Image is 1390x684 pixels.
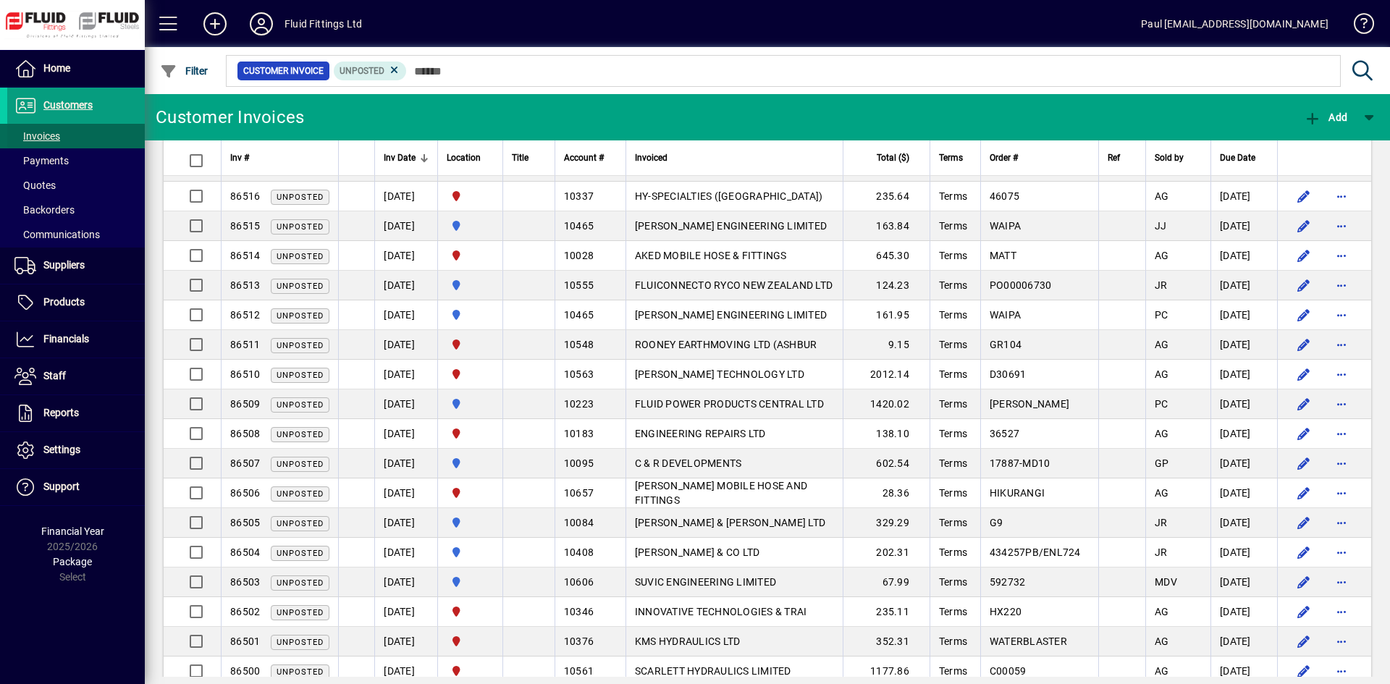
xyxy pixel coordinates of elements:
[447,307,494,323] span: AUCKLAND
[277,400,324,410] span: Unposted
[564,487,594,499] span: 10657
[447,188,494,204] span: FLUID FITTINGS CHRISTCHURCH
[635,457,742,469] span: C & R DEVELOPMENTS
[1220,150,1268,166] div: Due Date
[447,574,494,590] span: AUCKLAND
[447,337,494,352] span: FLUID FITTINGS CHRISTCHURCH
[1304,111,1347,123] span: Add
[7,432,145,468] a: Settings
[277,608,324,617] span: Unposted
[990,150,1018,166] span: Order #
[1141,12,1328,35] div: Paul [EMAIL_ADDRESS][DOMAIN_NAME]
[564,665,594,677] span: 10561
[230,150,249,166] span: Inv #
[990,665,1027,677] span: C00059
[1292,155,1315,178] button: Edit
[843,567,930,597] td: 67.99
[990,636,1067,647] span: WATERBLASTER
[1292,214,1315,237] button: Edit
[1210,271,1277,300] td: [DATE]
[1210,300,1277,330] td: [DATE]
[843,360,930,389] td: 2012.14
[1292,659,1315,683] button: Edit
[334,62,407,80] mat-chip: Customer Invoice Status: Unposted
[285,12,362,35] div: Fluid Fittings Ltd
[230,457,260,469] span: 86507
[843,389,930,419] td: 1420.02
[1292,392,1315,415] button: Edit
[1330,659,1353,683] button: More options
[564,576,594,588] span: 10606
[1210,330,1277,360] td: [DATE]
[843,597,930,627] td: 235.11
[1330,363,1353,386] button: More options
[843,241,930,271] td: 645.30
[843,627,930,656] td: 352.31
[277,193,324,202] span: Unposted
[1292,303,1315,326] button: Edit
[1292,185,1315,208] button: Edit
[564,250,594,261] span: 10028
[384,150,416,166] span: Inv Date
[14,155,69,166] span: Payments
[843,419,930,449] td: 138.10
[1292,333,1315,356] button: Edit
[990,190,1019,202] span: 46075
[1292,452,1315,475] button: Edit
[374,182,437,211] td: [DATE]
[939,279,967,291] span: Terms
[990,309,1021,321] span: WAIPA
[939,665,967,677] span: Terms
[43,370,66,381] span: Staff
[277,549,324,558] span: Unposted
[1343,3,1372,50] a: Knowledge Base
[1330,452,1353,475] button: More options
[1155,368,1169,380] span: AG
[230,636,260,647] span: 86501
[512,150,546,166] div: Title
[1210,567,1277,597] td: [DATE]
[277,371,324,380] span: Unposted
[1210,241,1277,271] td: [DATE]
[939,398,967,410] span: Terms
[447,544,494,560] span: AUCKLAND
[447,277,494,293] span: AUCKLAND
[447,633,494,649] span: FLUID FITTINGS CHRISTCHURCH
[160,65,208,77] span: Filter
[1155,487,1169,499] span: AG
[939,546,967,558] span: Terms
[635,576,776,588] span: SUVIC ENGINEERING LIMITED
[939,190,967,202] span: Terms
[53,556,92,567] span: Package
[1210,211,1277,241] td: [DATE]
[1220,150,1255,166] span: Due Date
[1330,333,1353,356] button: More options
[635,428,766,439] span: ENGINEERING REPAIRS LTD
[374,449,437,478] td: [DATE]
[564,150,617,166] div: Account #
[374,271,437,300] td: [DATE]
[843,300,930,330] td: 161.95
[1155,339,1169,350] span: AG
[635,636,741,647] span: KMS HYDRAULICS LTD
[990,606,1022,617] span: HX220
[1330,303,1353,326] button: More options
[7,284,145,321] a: Products
[1330,214,1353,237] button: More options
[277,252,324,261] span: Unposted
[843,508,930,538] td: 329.29
[1292,481,1315,504] button: Edit
[1210,627,1277,656] td: [DATE]
[230,339,260,350] span: 86511
[277,519,324,528] span: Unposted
[1155,279,1168,291] span: JR
[447,515,494,531] span: AUCKLAND
[564,606,594,617] span: 10346
[635,150,834,166] div: Invoiced
[230,220,260,232] span: 86515
[1210,478,1277,508] td: [DATE]
[1210,389,1277,419] td: [DATE]
[1155,457,1169,469] span: GP
[1292,570,1315,594] button: Edit
[939,339,967,350] span: Terms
